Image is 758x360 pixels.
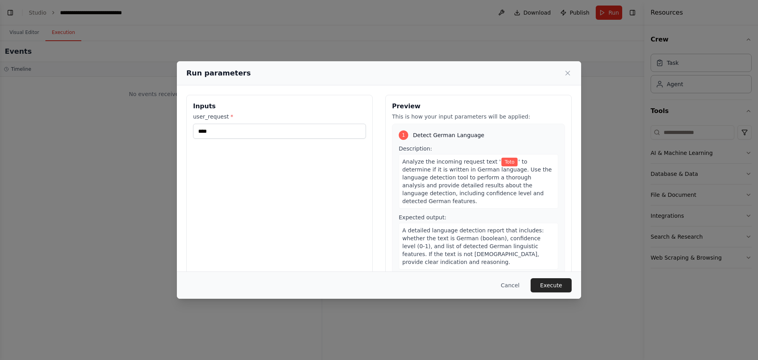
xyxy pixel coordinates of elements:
[399,130,408,140] div: 1
[399,214,447,221] span: Expected output:
[495,278,526,292] button: Cancel
[186,68,251,79] h2: Run parameters
[413,131,484,139] span: Detect German Language
[402,227,544,265] span: A detailed language detection report that includes: whether the text is German (boolean), confide...
[193,113,366,121] label: user_request
[399,145,432,152] span: Description:
[402,158,501,165] span: Analyze the incoming request text '
[531,278,572,292] button: Execute
[392,102,565,111] h3: Preview
[193,102,366,111] h3: Inputs
[392,113,565,121] p: This is how your input parameters will be applied:
[501,158,518,166] span: Variable: user_request
[402,158,552,204] span: ' to determine if it is written in German language. Use the language detection tool to perform a ...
